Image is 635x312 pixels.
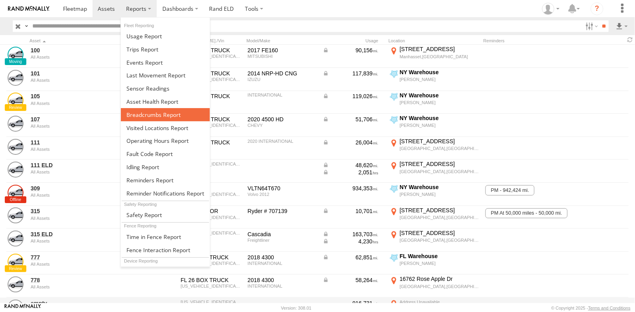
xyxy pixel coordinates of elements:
a: Safety Report [121,208,210,221]
div: VLTN64T670 [248,185,317,192]
div: Cascadia [248,231,317,238]
div: [PERSON_NAME] [400,192,479,197]
div: 4V4NC9EH2CN540803 [181,300,242,304]
div: JALCDW160L7011596 [181,123,242,128]
div: [PERSON_NAME] [400,261,479,266]
a: Service Reminder Notifications Report [121,187,210,200]
div: CHEVY [248,123,317,128]
div: NY Warehouse [400,92,479,99]
div: Freightliner [248,238,317,243]
div: undefined [31,170,140,174]
a: 111 ELD [31,162,140,169]
div: TRACTOR [181,185,242,192]
div: undefined [31,216,140,221]
div: Version: 308.01 [281,306,312,310]
div: Location [388,38,480,43]
div: 16762 Rose Apple Dr [400,275,479,282]
label: Click to View Current Location [388,275,480,297]
div: [GEOGRAPHIC_DATA],[GEOGRAPHIC_DATA] [400,215,479,220]
a: 101 [31,70,140,77]
div: JL6BNG1A5HK003140 [181,54,242,59]
a: View Asset Details [8,207,24,223]
a: 107 [31,116,140,123]
div: 1HTMMMML3JH530549 [181,261,242,266]
div: [GEOGRAPHIC_DATA],[GEOGRAPHIC_DATA] [400,169,479,174]
i: ? [591,2,603,15]
div: 916,731 [323,300,379,307]
span: PM - 942,424 mi. [485,185,534,195]
div: 2020 INTERNATIONAL [248,139,317,144]
div: INTERNATIONAL [248,284,317,288]
div: undefined [31,147,140,152]
label: Click to View Current Location [388,115,480,136]
label: Click to View Current Location [388,138,480,159]
div: Ryder # 707139 [248,207,317,215]
div: INTERNATIONAL [248,261,317,266]
a: Time in Fences Report [121,230,210,243]
a: 315 ELD [31,231,140,238]
a: Last Movement Report [121,69,210,82]
div: undefined [31,193,140,197]
div: NY Warehouse [400,69,479,76]
label: Click to View Current Location [388,229,480,251]
div: IZUZU [248,77,317,82]
a: empty [31,300,140,307]
div: MITSUBISHI [248,54,317,59]
a: Terms and Conditions [588,306,631,310]
div: [STREET_ADDRESS] [400,229,479,237]
a: 778 [31,276,140,284]
div: 4V4NC9EH2CN540803 [181,192,242,197]
div: Data from Vehicle CANbus [323,139,379,146]
a: Asset Operating Hours Report [121,134,210,147]
a: Usage Report [121,30,210,43]
a: View Asset Details [8,162,24,178]
div: [PERSON_NAME]./Vin [179,38,243,43]
div: [STREET_ADDRESS] [400,160,479,168]
div: undefined [31,262,140,267]
a: Reminders Report [121,174,210,187]
div: undefined [31,239,140,243]
label: Click to View Current Location [388,207,480,228]
div: 2020 4500 HD [248,116,317,123]
div: Data from Vehicle CANbus [323,276,379,284]
div: [STREET_ADDRESS] [400,207,479,214]
label: Click to View Current Location [388,184,480,205]
a: Full Events Report [121,56,210,69]
a: 309 [31,185,140,192]
div: undefined [31,124,140,128]
div: Data from Vehicle CANbus [323,116,379,123]
div: Usage [321,38,385,43]
a: View Asset Details [8,185,24,201]
a: 100 [31,47,140,54]
a: 105 [31,93,140,100]
label: Search Query [23,20,30,32]
div: NY Warehouse [400,184,479,191]
a: View Asset Details [8,276,24,292]
span: PM At 50,000 miles - 50,000 mi. [485,208,568,219]
div: 3AKJHHDR6RSUV6338 [181,231,242,235]
div: Data from Vehicle CANbus [323,70,379,77]
img: rand-logo.svg [8,6,49,12]
div: NY 16 BOX TRUCK [181,116,242,123]
a: View Asset Details [8,93,24,109]
a: Visit our Website [4,304,41,312]
label: Export results as... [615,20,629,32]
a: View Asset Details [8,70,24,86]
a: Idling Report [121,160,210,174]
div: Data from Vehicle CANbus [323,231,379,238]
div: 2018 4300 [248,276,317,284]
a: Fault Code Report [121,147,210,160]
div: undefined [31,101,140,106]
div: Manhasset,[GEOGRAPHIC_DATA] [400,54,479,59]
div: Volvo 2012 [248,192,317,197]
div: undefined [31,284,140,289]
div: FL 26 BOX TRUCK [181,254,242,261]
div: 2014 NRP-HD CNG [248,70,317,77]
div: [GEOGRAPHIC_DATA],[GEOGRAPHIC_DATA] [400,284,479,289]
div: 54DC4W1C7ES802629 [181,77,242,82]
div: [PERSON_NAME] [400,77,479,82]
a: Trips Report [121,43,210,56]
label: Click to View Current Location [388,92,480,113]
a: View Asset Details [8,254,24,270]
div: Data from Vehicle CANbus [323,169,379,176]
